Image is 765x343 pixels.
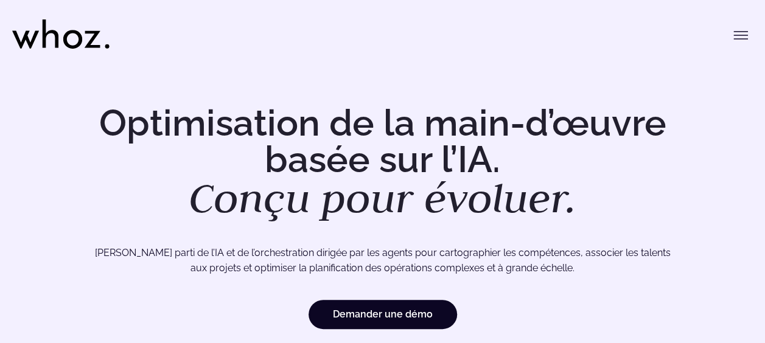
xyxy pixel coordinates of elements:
a: Demander une démo [309,300,457,329]
em: Conçu pour évoluer. [189,171,576,224]
h1: Optimisation de la main-d’œuvre basée sur l’IA. [71,105,694,219]
p: [PERSON_NAME] parti de l’IA et de l’orchestration dirigée par les agents pour cartographier les c... [60,245,705,276]
button: Basculer le menu [728,23,753,47]
iframe: Chatbot [685,263,748,326]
